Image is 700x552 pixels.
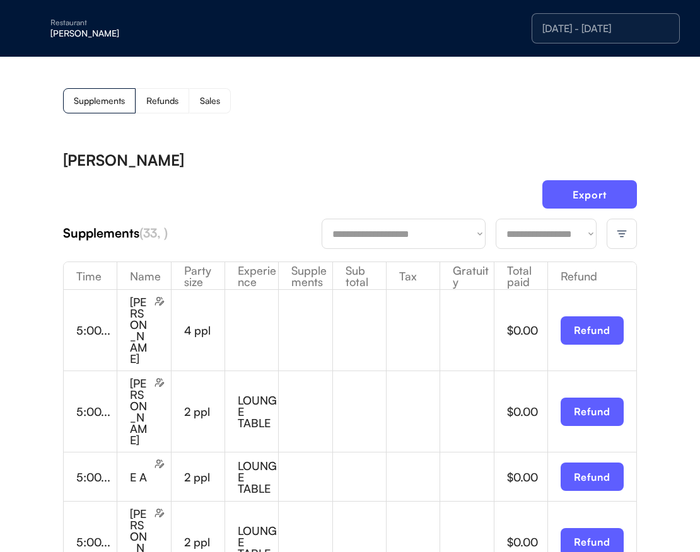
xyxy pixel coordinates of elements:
div: Sales [200,96,220,105]
button: Refund [561,316,624,345]
div: 5:00... [76,325,117,336]
div: 4 ppl [184,325,225,336]
div: [PERSON_NAME] [50,29,209,38]
div: LOUNGE TABLE [238,460,278,494]
div: 5:00... [76,406,117,417]
div: $0.00 [507,536,547,548]
div: 5:00... [76,471,117,483]
button: Export [542,180,637,209]
div: Refund [548,270,636,282]
div: Restaurant [50,19,209,26]
div: [PERSON_NAME] [130,296,151,364]
div: Tax [387,270,440,282]
div: LOUNGE TABLE [238,394,278,428]
img: users-edit.svg [155,377,165,388]
div: Supplements [63,224,322,242]
img: filter-lines.svg [616,228,627,239]
div: [PERSON_NAME] [130,377,151,446]
img: users-edit.svg [155,296,165,306]
div: Name [117,270,170,282]
button: Refund [561,398,624,426]
div: 2 ppl [184,471,225,483]
button: Refund [561,463,624,491]
div: Sub total [333,265,386,287]
div: Time [64,270,117,282]
div: [DATE] - [DATE] [542,23,669,33]
div: Party size [172,265,225,287]
div: Experience [225,265,278,287]
div: $0.00 [507,325,547,336]
img: users-edit.svg [155,459,165,469]
div: 2 ppl [184,536,225,548]
font: (33, ) [139,225,168,241]
div: $0.00 [507,471,547,483]
div: [PERSON_NAME] [63,152,184,168]
div: E A [130,471,151,483]
div: Total paid [494,265,547,287]
div: Supplements [279,265,332,287]
div: $0.00 [507,406,547,417]
div: Supplements [74,96,125,105]
div: 5:00... [76,536,117,548]
img: users-edit.svg [155,508,165,518]
div: 2 ppl [184,406,225,417]
div: Gratuity [440,265,493,287]
div: Refunds [146,96,178,105]
img: yH5BAEAAAAALAAAAAABAAEAAAIBRAA7 [25,18,45,38]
